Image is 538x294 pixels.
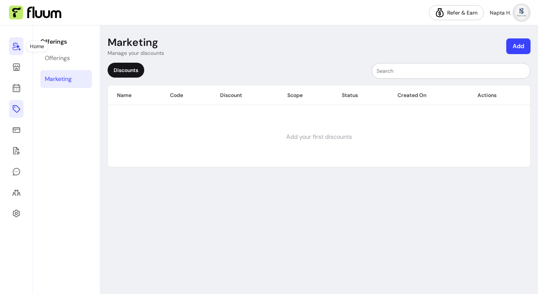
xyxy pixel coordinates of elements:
[108,85,161,105] th: Name
[108,36,158,49] p: Marketing
[9,79,24,97] a: Calendar
[161,85,211,105] th: Code
[9,6,61,20] img: Fluum Logo
[9,204,24,222] a: Settings
[389,85,469,105] th: Created On
[9,121,24,139] a: Sales
[9,100,24,118] a: Offerings
[469,85,530,105] th: Actions
[490,9,511,16] span: Napta H.
[490,5,529,20] button: avatarNapta H.
[40,37,92,46] p: Offerings
[45,54,70,63] div: Offerings
[45,75,72,84] div: Marketing
[429,5,484,20] a: Refer & Earn
[377,67,526,75] input: Search
[9,142,24,160] a: Forms
[108,107,530,167] td: Add your first discounts
[108,63,144,78] div: Discounts
[9,163,24,181] a: My Messages
[9,184,24,201] a: Clients
[506,38,531,54] button: Add
[40,49,92,67] a: Offerings
[108,49,164,57] p: Manage your discounts
[514,5,529,20] img: avatar
[333,85,389,105] th: Status
[278,85,333,105] th: Scope
[40,70,92,88] a: Marketing
[211,85,278,105] th: Discount
[26,41,48,51] div: Home
[9,58,24,76] a: Storefront
[9,37,24,55] a: Home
